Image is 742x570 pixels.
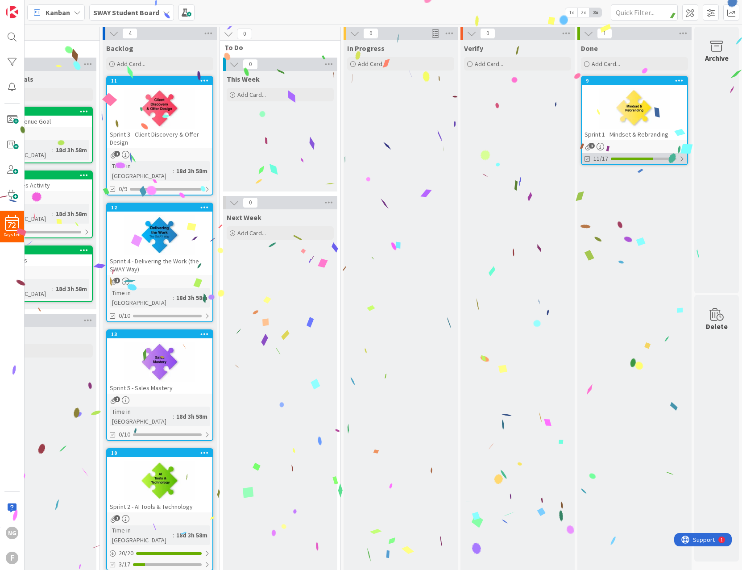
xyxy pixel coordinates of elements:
div: 12 [107,204,212,212]
div: 18d 3h 58m [54,209,89,219]
span: Add Card... [592,60,620,68]
div: 1 [46,4,49,11]
span: To Do [224,43,329,52]
span: 3/17 [119,560,130,569]
img: Visit kanbanzone.com [6,6,18,18]
div: 13 [111,331,212,337]
div: Sprint 2 - AI Tools & Technology [107,501,212,512]
div: 18d 3h 58m [54,145,89,155]
span: : [52,209,54,219]
div: Archive [705,53,729,63]
span: Backlog [106,44,133,53]
span: Done [581,44,598,53]
span: 0 [480,28,495,39]
span: 1 [114,278,120,283]
span: 1 [114,515,120,521]
span: : [52,284,54,294]
span: This Week [227,75,260,83]
span: 0/9 [119,184,127,194]
span: 0 [243,197,258,208]
span: 1x [565,8,577,17]
span: 1 [114,151,120,157]
div: 10 [111,450,212,456]
span: 1 [597,28,612,39]
div: Delete [706,321,728,332]
span: 4 [122,28,137,39]
div: 10 [107,449,212,457]
div: 18d 3h 58m [174,293,210,303]
div: Sprint 3 - Client Discovery & Offer Design [107,129,212,148]
span: 1 [589,143,595,149]
div: 10Sprint 2 - AI Tools & Technology [107,449,212,512]
div: 11 [111,78,212,84]
div: Time in [GEOGRAPHIC_DATA] [110,407,173,426]
span: : [173,412,174,421]
div: 12Sprint 4 - Delivering the Work (the SWAY Way) [107,204,212,275]
div: 18d 3h 58m [54,284,89,294]
div: 18d 3h 58m [174,166,210,176]
div: 18d 3h 58m [174,530,210,540]
div: Time in [GEOGRAPHIC_DATA] [110,525,173,545]
span: In Progress [347,44,385,53]
span: : [52,145,54,155]
div: NG [6,527,18,539]
div: Sprint 4 - Delivering the Work (the SWAY Way) [107,255,212,275]
span: 0/10 [119,311,130,320]
div: 9 [582,77,687,85]
span: Add Card... [475,60,503,68]
span: Add Card... [358,60,386,68]
div: 13 [107,330,212,338]
span: : [173,293,174,303]
span: Add Card... [237,91,266,99]
span: 3x [589,8,601,17]
span: Support [19,1,41,12]
span: Add Card... [117,60,145,68]
input: Quick Filter... [611,4,678,21]
span: 0 [237,29,252,39]
div: Time in [GEOGRAPHIC_DATA] [110,288,173,308]
span: 20 / 20 [119,549,133,558]
span: 11/17 [593,154,608,163]
div: Sprint 5 - Sales Mastery [107,382,212,394]
span: Next Week [227,213,261,222]
div: 12 [111,204,212,211]
div: 11Sprint 3 - Client Discovery & Offer Design [107,77,212,148]
span: 0 [363,28,378,39]
span: : [173,166,174,176]
b: SWAY Student Board [93,8,159,17]
span: 1 [114,396,120,402]
div: 20/20 [107,548,212,559]
span: 2x [577,8,589,17]
span: Add Card... [237,229,266,237]
div: Time in [GEOGRAPHIC_DATA] [110,161,173,181]
span: 0 [243,59,258,70]
span: Verify [464,44,483,53]
span: 72 [8,222,16,229]
div: 9Sprint 1 - Mindset & Rebranding [582,77,687,140]
span: : [173,530,174,540]
div: 9 [586,78,687,84]
div: 11 [107,77,212,85]
div: 18d 3h 58m [174,412,210,421]
div: 13Sprint 5 - Sales Mastery [107,330,212,394]
span: Kanban [46,7,70,18]
span: 0/10 [119,430,130,439]
div: Sprint 1 - Mindset & Rebranding [582,129,687,140]
div: F [6,552,18,564]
